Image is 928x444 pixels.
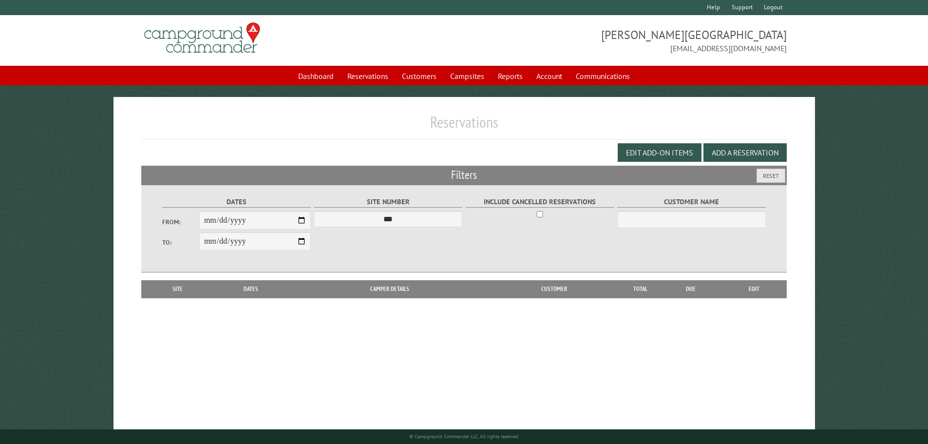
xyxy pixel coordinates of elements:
a: Reports [492,67,529,85]
label: From: [162,217,199,227]
th: Dates [209,280,293,298]
label: Site Number [314,196,462,208]
button: Reset [757,169,785,183]
button: Add a Reservation [703,143,787,162]
a: Dashboard [292,67,340,85]
small: © Campground Commander LLC. All rights reserved. [409,433,519,440]
a: Account [530,67,568,85]
h1: Reservations [141,113,787,139]
label: Customer Name [617,196,766,208]
h2: Filters [141,166,787,184]
a: Campsites [444,67,490,85]
th: Total [621,280,660,298]
th: Edit [721,280,787,298]
th: Site [146,280,209,298]
a: Communications [570,67,636,85]
img: Campground Commander [141,19,263,57]
th: Customer [487,280,621,298]
span: [PERSON_NAME][GEOGRAPHIC_DATA] [EMAIL_ADDRESS][DOMAIN_NAME] [464,27,787,54]
label: To: [162,238,199,247]
th: Camper Details [293,280,487,298]
label: Include Cancelled Reservations [466,196,614,208]
label: Dates [162,196,311,208]
th: Due [660,280,721,298]
a: Customers [396,67,442,85]
button: Edit Add-on Items [618,143,701,162]
a: Reservations [341,67,394,85]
